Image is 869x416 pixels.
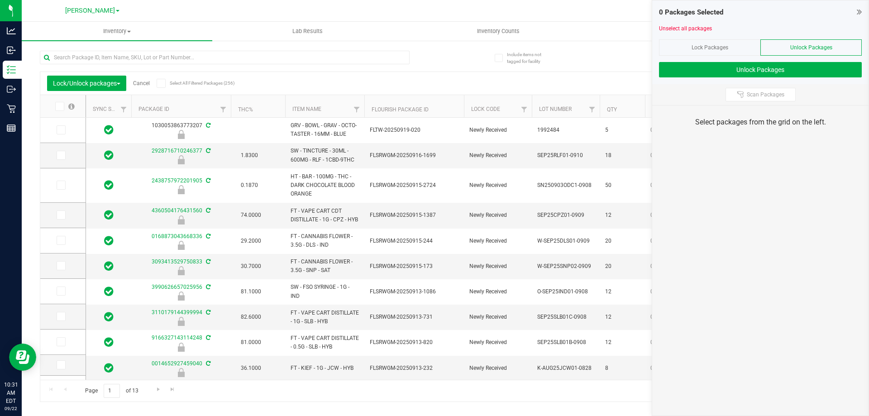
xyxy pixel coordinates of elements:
[236,149,263,162] span: 1.8300
[130,368,232,377] div: Newly Received
[280,27,335,35] span: Lab Results
[152,207,202,214] a: 4360504176431560
[291,309,359,326] span: FT - VAPE CART DISTILLATE - 1G - SLB - HYB
[170,81,215,86] span: Select All Filtered Packages (256)
[537,151,594,160] span: SEP25RLF01-0910
[47,76,126,91] button: Lock/Unlock packages
[507,51,552,65] span: Include items not tagged for facility
[291,283,359,300] span: SW - FSO SYRINGE - 1G - IND
[403,22,593,41] a: Inventory Counts
[65,7,115,14] span: [PERSON_NAME]
[469,181,526,190] span: Newly Received
[659,62,862,77] button: Unlock Packages
[104,149,114,162] span: In Sync
[116,102,131,117] a: Filter
[469,126,526,134] span: Newly Received
[469,287,526,296] span: Newly Received
[7,85,16,94] inline-svg: Outbound
[370,237,458,245] span: FLSRWGM-20250915-244
[133,80,150,86] a: Cancel
[205,122,210,129] span: Sync from Compliance System
[605,237,640,245] span: 20
[291,147,359,164] span: SW - TINCTURE - 30ML - 600MG - RLF - 1CBD-9THC
[517,102,532,117] a: Filter
[747,91,784,98] span: Scan Packages
[605,181,640,190] span: 50
[650,211,685,220] span: 0
[236,336,266,349] span: 81.0000
[104,336,114,349] span: In Sync
[537,313,594,321] span: SEP25SLB01C-0908
[93,106,128,112] a: Sync Status
[205,148,210,154] span: Sync from Compliance System
[650,262,685,271] span: 0
[22,22,212,41] a: Inventory
[537,126,594,134] span: 1992484
[370,262,458,271] span: FLSRWGM-20250915-173
[659,25,712,32] a: Unselect all packages
[236,311,266,324] span: 82.6000
[205,258,210,265] span: Sync from Compliance System
[130,343,232,352] div: Newly Received
[104,260,114,273] span: In Sync
[291,121,359,139] span: GRV - BOWL - GRAV - OCTO-TASTER - 16MM - BLUE
[7,46,16,55] inline-svg: Inbound
[166,384,179,396] a: Go to the last page
[537,211,594,220] span: SEP25CPZ01-0909
[4,405,18,412] p: 09/22
[650,364,685,373] span: 0
[370,211,458,220] span: FLSRWGM-20250915-1387
[537,287,594,296] span: O-SEP25IND01-0908
[537,181,594,190] span: SN250903ODC1-0908
[152,258,202,265] a: 3093413529750833
[7,26,16,35] inline-svg: Analytics
[236,234,266,248] span: 29.2000
[664,117,857,128] div: Select packages from the grid on the left.
[790,44,832,51] span: Unlock Packages
[152,177,202,184] a: 2438757972201905
[370,126,458,134] span: FLTW-20250919-020
[130,155,232,164] div: Newly Received
[130,241,232,250] div: Newly Received
[605,338,640,347] span: 12
[205,207,210,214] span: Sync from Compliance System
[130,215,232,225] div: Newly Received
[236,260,266,273] span: 30.7000
[537,237,594,245] span: W-SEP25DLS01-0909
[370,181,458,190] span: FLSRWGM-20250915-2724
[77,384,146,398] span: Page of 13
[138,106,169,112] a: Package ID
[130,185,232,194] div: Newly Received
[104,234,114,247] span: In Sync
[7,65,16,74] inline-svg: Inventory
[216,102,231,117] a: Filter
[469,262,526,271] span: Newly Received
[537,364,594,373] span: K-AUG25JCW01-0828
[22,27,212,35] span: Inventory
[370,338,458,347] span: FLSRWGM-20250913-820
[650,237,685,245] span: 0
[370,151,458,160] span: FLSRWGM-20250916-1699
[370,313,458,321] span: FLSRWGM-20250913-731
[471,106,500,112] a: Lock Code
[7,104,16,113] inline-svg: Retail
[152,309,202,316] a: 3110179144399994
[291,232,359,249] span: FT - CANNABIS FLOWER - 3.5G - DLS - IND
[152,384,165,396] a: Go to the next page
[605,313,640,321] span: 12
[291,172,359,199] span: HT - BAR - 100MG - THC - DARK CHOCOLATE BLOOD ORANGE
[53,80,120,87] span: Lock/Unlock packages
[291,364,359,373] span: FT - KIEF - 1G - JCW - HYB
[205,360,210,367] span: Sync from Compliance System
[152,148,202,154] a: 2928716710246377
[605,364,640,373] span: 8
[605,287,640,296] span: 12
[104,179,114,191] span: In Sync
[4,381,18,405] p: 10:31 AM EDT
[605,151,640,160] span: 18
[372,106,429,113] a: Flourish Package ID
[650,313,685,321] span: 0
[104,311,114,323] span: In Sync
[291,334,359,351] span: FT - VAPE CART DISTILLATE - 0.5G - SLB - HYB
[291,207,359,224] span: FT - VAPE CART CDT DISTILLATE - 1G - CPZ - HYB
